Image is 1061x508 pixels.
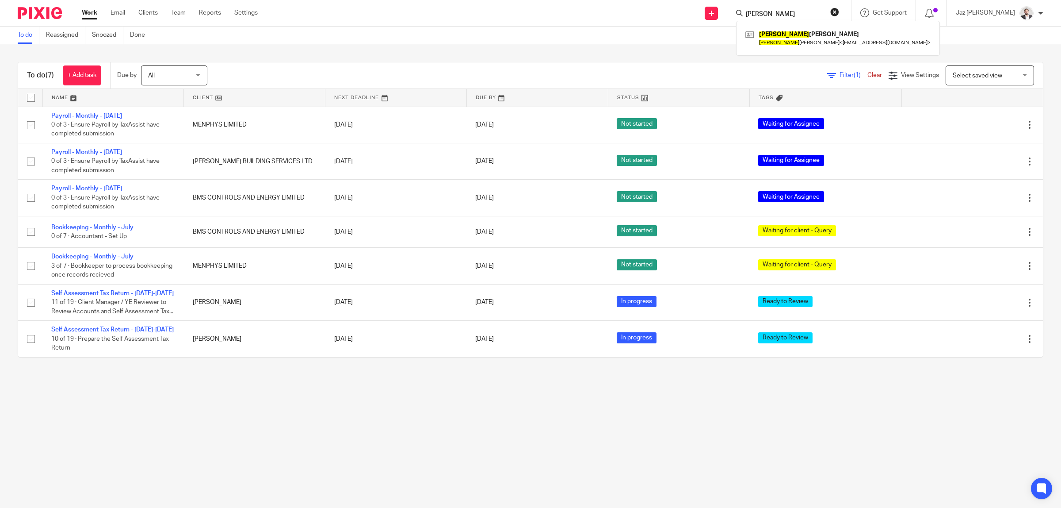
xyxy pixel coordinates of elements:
a: Done [130,27,152,44]
img: 48292-0008-compressed%20square.jpg [1019,6,1034,20]
span: In progress [617,332,656,343]
a: Payroll - Monthly - [DATE] [51,185,122,192]
a: Reports [199,8,221,17]
td: [DATE] [325,216,467,247]
a: Self Assessment Tax Return - [DATE]-[DATE] [51,290,174,296]
a: Payroll - Monthly - [DATE] [51,149,122,155]
span: 0 of 3 · Ensure Payroll by TaxAssist have completed submission [51,122,160,137]
p: Jaz [PERSON_NAME] [956,8,1015,17]
a: Bookkeeping - Monthly - July [51,224,134,231]
a: Clear [867,72,882,78]
span: Not started [617,259,657,270]
span: Waiting for Assignee [758,155,824,166]
span: Ready to Review [758,296,813,307]
span: Waiting for client - Query [758,225,836,236]
a: To do [18,27,39,44]
span: 0 of 3 · Ensure Payroll by TaxAssist have completed submission [51,195,160,210]
td: [DATE] [325,180,467,216]
a: Clients [138,8,158,17]
td: [DATE] [325,107,467,143]
span: Waiting for Assignee [758,118,824,129]
span: (1) [854,72,861,78]
h1: To do [27,71,54,80]
a: Email [111,8,125,17]
span: 11 of 19 · Client Manager / YE Reviewer to Review Accounts and Self Assessment Tax... [51,299,173,315]
span: Select saved view [953,73,1002,79]
td: [PERSON_NAME] [184,284,325,320]
span: 10 of 19 · Prepare the Self Assessment Tax Return [51,336,169,351]
span: [DATE] [475,158,494,165]
td: [DATE] [325,143,467,179]
span: Get Support [873,10,907,16]
td: [DATE] [325,248,467,284]
span: Tags [759,95,774,100]
td: BMS CONTROLS AND ENERGY LIMITED [184,216,325,247]
span: Not started [617,155,657,166]
span: [DATE] [475,336,494,342]
span: [DATE] [475,299,494,305]
span: Ready to Review [758,332,813,343]
span: [DATE] [475,122,494,128]
a: Bookkeeping - Monthly - July [51,254,134,260]
span: 0 of 3 · Ensure Payroll by TaxAssist have completed submission [51,158,160,174]
span: 3 of 7 · Bookkeeper to process bookkeeping once records recieved [51,263,172,278]
img: Pixie [18,7,62,19]
a: Reassigned [46,27,85,44]
a: Work [82,8,97,17]
a: Payroll - Monthly - [DATE] [51,113,122,119]
td: MENPHYS LIMITED [184,107,325,143]
button: Clear [830,8,839,16]
a: Settings [234,8,258,17]
span: All [148,73,155,79]
td: [DATE] [325,284,467,320]
span: Waiting for client - Query [758,259,836,270]
td: MENPHYS LIMITED [184,248,325,284]
a: Snoozed [92,27,123,44]
span: Not started [617,118,657,129]
span: 0 of 7 · Accountant - Set Up [51,233,127,239]
span: Filter [840,72,867,78]
span: [DATE] [475,229,494,235]
a: + Add task [63,65,101,85]
span: Not started [617,225,657,236]
td: BMS CONTROLS AND ENERGY LIMITED [184,180,325,216]
a: Team [171,8,186,17]
td: [PERSON_NAME] BUILDING SERVICES LTD [184,143,325,179]
span: Not started [617,191,657,202]
span: View Settings [901,72,939,78]
span: Waiting for Assignee [758,191,824,202]
p: Due by [117,71,137,80]
span: (7) [46,72,54,79]
span: [DATE] [475,195,494,201]
td: [PERSON_NAME] [184,321,325,357]
span: In progress [617,296,656,307]
span: [DATE] [475,263,494,269]
input: Search [745,11,824,19]
a: Self Assessment Tax Return - [DATE]-[DATE] [51,327,174,333]
td: [DATE] [325,321,467,357]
